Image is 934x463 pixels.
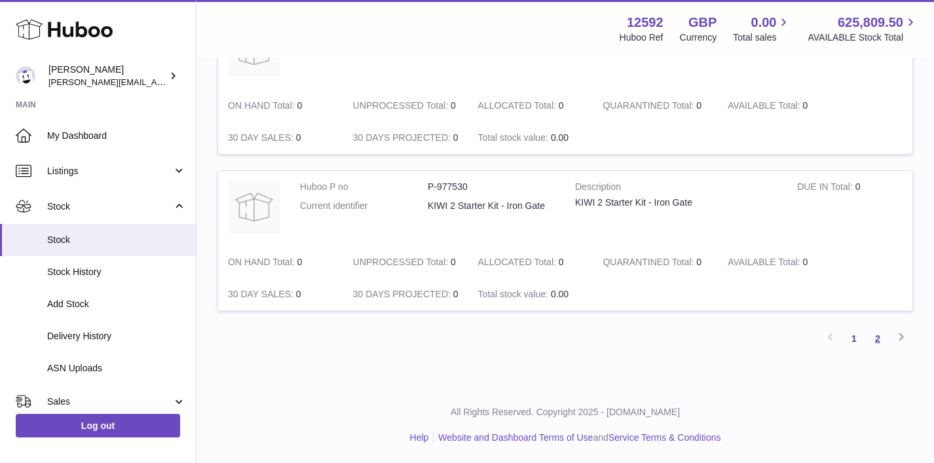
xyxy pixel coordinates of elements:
td: 0 [468,246,593,278]
td: 0 [343,246,468,278]
strong: GBP [688,14,717,31]
strong: 12592 [627,14,663,31]
a: 0.00 Total sales [733,14,791,44]
strong: AVAILABLE Total [728,100,802,114]
a: Website and Dashboard Terms of Use [438,432,593,443]
strong: UNPROCESSED Total [353,257,451,270]
td: 0 [787,171,912,246]
strong: 30 DAY SALES [228,289,296,303]
span: Total sales [733,31,791,44]
strong: Total stock value [478,289,551,303]
span: 0.00 [751,14,777,31]
strong: Description [575,181,777,196]
strong: ALLOCATED Total [478,100,559,114]
strong: 30 DAYS PROJECTED [353,289,453,303]
span: 0.00 [551,289,569,299]
span: Stock History [47,266,186,278]
img: alessandra@kiwivapor.com [16,66,35,86]
td: 0 [343,278,468,310]
td: 0 [218,278,343,310]
div: [PERSON_NAME] [48,64,166,88]
a: Service Terms & Conditions [608,432,721,443]
strong: Total stock value [478,132,551,146]
td: 0 [468,90,593,122]
a: Help [410,432,429,443]
strong: QUARANTINED Total [603,100,696,114]
dt: Current identifier [300,200,428,212]
strong: ON HAND Total [228,257,297,270]
div: Currency [680,31,717,44]
strong: UNPROCESSED Total [353,100,451,114]
span: My Dashboard [47,130,186,142]
span: 0 [696,100,701,111]
td: 0 [718,246,843,278]
span: 625,809.50 [838,14,903,31]
td: 0 [218,122,343,154]
span: Delivery History [47,330,186,343]
dd: P-977530 [428,181,555,193]
td: 0 [218,90,343,122]
span: Add Stock [47,298,186,310]
td: 0 [343,90,468,122]
span: Listings [47,165,172,177]
strong: ON HAND Total [228,100,297,114]
span: AVAILABLE Stock Total [808,31,918,44]
strong: 30 DAY SALES [228,132,296,146]
span: 0 [696,257,701,267]
a: 625,809.50 AVAILABLE Stock Total [808,14,918,44]
p: All Rights Reserved. Copyright 2025 - [DOMAIN_NAME] [207,406,924,418]
span: [PERSON_NAME][EMAIL_ADDRESS][DOMAIN_NAME] [48,77,263,87]
strong: DUE IN Total [797,181,855,195]
td: 0 [218,246,343,278]
span: Stock [47,200,172,213]
a: 2 [866,327,889,350]
span: 0.00 [551,132,569,143]
img: product image [228,181,280,233]
a: 1 [842,327,866,350]
strong: QUARANTINED Total [603,257,696,270]
dt: Huboo P no [300,181,428,193]
strong: AVAILABLE Total [728,257,802,270]
td: 0 [343,122,468,154]
li: and [434,432,720,444]
strong: ALLOCATED Total [478,257,559,270]
dd: KIWI 2 Starter Kit - Iron Gate [428,200,555,212]
span: Sales [47,396,172,408]
div: Huboo Ref [620,31,663,44]
div: KIWI 2 Starter Kit - Iron Gate [575,196,777,209]
strong: 30 DAYS PROJECTED [353,132,453,146]
a: Log out [16,414,180,437]
td: 0 [718,90,843,122]
span: ASN Uploads [47,362,186,375]
span: Stock [47,234,186,246]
